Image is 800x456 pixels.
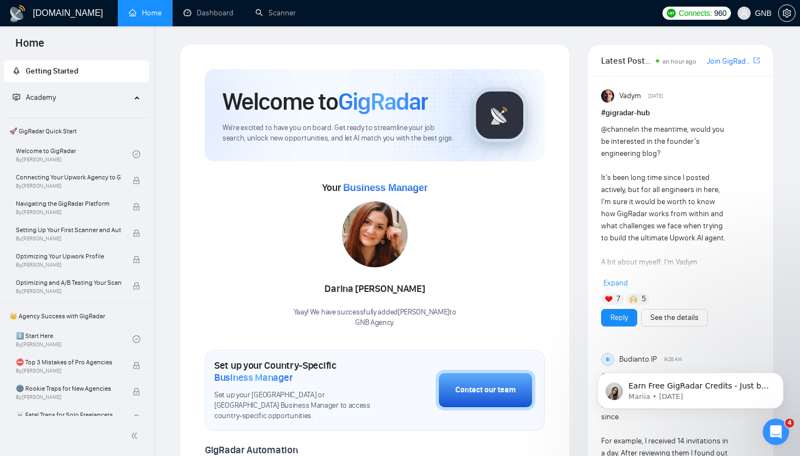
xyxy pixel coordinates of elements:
button: setting [778,4,796,22]
div: message notification from Mariia, 5d ago. Earn Free GigRadar Credits - Just by Sharing Your Story... [16,69,203,105]
span: Getting Started [26,66,78,76]
iframe: To enrich screen reader interactions, please activate Accessibility in Grammarly extension settings [581,303,800,426]
img: 1686859778149-8.jpg [342,201,408,267]
span: Expand [603,278,628,288]
h1: Welcome to [222,87,428,116]
span: 🚀 GigRadar Quick Start [5,120,148,142]
span: Connecting Your Upwork Agency to GigRadar [16,172,121,183]
span: Optimizing and A/B Testing Your Scanner for Better Results [16,277,121,288]
span: rocket [13,67,20,75]
span: double-left [130,430,141,441]
a: dashboardDashboard [184,8,233,18]
span: user [740,9,748,17]
span: lock [133,388,140,396]
span: Set up your [GEOGRAPHIC_DATA] or [GEOGRAPHIC_DATA] Business Manager to access country-specific op... [214,390,381,421]
span: Academy [26,93,56,102]
span: lock [133,362,140,369]
div: Contact our team [455,384,516,396]
span: lock [133,282,140,290]
span: Latest Posts from the GigRadar Community [601,54,653,67]
span: By [PERSON_NAME] [16,235,121,242]
img: 🙌 [630,295,637,303]
span: Navigating the GigRadar Platform [16,198,121,209]
span: @channel [601,125,633,134]
span: Setting Up Your First Scanner and Auto-Bidder [16,224,121,235]
a: searchScanner [255,8,296,18]
span: By [PERSON_NAME] [16,394,121,401]
span: GigRadar Automation [205,444,298,456]
span: ⛔ Top 3 Mistakes of Pro Agencies [16,357,121,368]
span: By [PERSON_NAME] [16,183,121,189]
span: By [PERSON_NAME] [16,209,121,216]
span: lock [133,203,140,211]
span: ☠️ Fatal Traps for Solo Freelancers [16,409,121,420]
a: 1️⃣ Start HereBy[PERSON_NAME] [16,327,133,351]
a: Join GigRadar Slack Community [707,55,751,67]
span: check-circle [133,150,140,158]
div: Darina [PERSON_NAME] [294,280,456,299]
img: gigradar-logo.png [472,88,527,143]
span: Academy [13,93,56,102]
span: Optimizing Your Upwork Profile [16,251,121,262]
span: fund-projection-screen [13,93,20,101]
span: 👑 Agency Success with GigRadar [5,305,148,327]
iframe: Intercom live chat [763,419,789,445]
span: By [PERSON_NAME] [16,262,121,268]
span: export [753,56,760,65]
a: Welcome to GigRadarBy[PERSON_NAME] [16,142,133,166]
img: Vadym [601,89,614,103]
span: Vadym [619,90,641,102]
span: Home [7,35,53,58]
span: lock [133,414,140,422]
img: upwork-logo.png [667,9,676,18]
p: Message from Mariia, sent 5d ago [48,88,189,98]
span: By [PERSON_NAME] [16,288,121,295]
span: setting [779,9,795,18]
span: lock [133,229,140,237]
span: Your [322,182,428,194]
span: We're excited to have you on board. Get ready to streamline your job search, unlock new opportuni... [222,123,455,144]
span: lock [133,177,140,184]
a: export [753,55,760,66]
span: 5 [642,294,646,305]
div: Yaay! We have successfully added [PERSON_NAME] to [294,307,456,328]
span: check-circle [133,335,140,343]
li: Getting Started [4,60,149,82]
span: 4 [785,419,794,427]
span: Business Manager [214,371,293,384]
span: 🌚 Rookie Traps for New Agencies [16,383,121,394]
span: GigRadar [338,87,428,116]
h1: # gigradar-hub [601,107,760,119]
span: 960 [714,7,726,19]
span: Business Manager [343,182,427,193]
span: By [PERSON_NAME] [16,368,121,374]
span: [DATE] [648,91,663,101]
span: an hour ago [662,58,696,65]
p: GNB Agency . [294,318,456,328]
span: lock [133,256,140,263]
button: Contact our team [436,370,535,410]
span: Connects: [679,7,712,19]
span: 7 [616,294,620,305]
img: Profile image for Mariia [25,79,42,97]
a: setting [778,9,796,18]
a: homeHome [129,8,162,18]
h1: Set up your Country-Specific [214,359,381,384]
span: Earn Free GigRadar Credits - Just by Sharing Your Story! 💬 Want more credits for sending proposal... [48,78,189,348]
img: logo [9,5,26,22]
img: ❤️ [605,295,613,303]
